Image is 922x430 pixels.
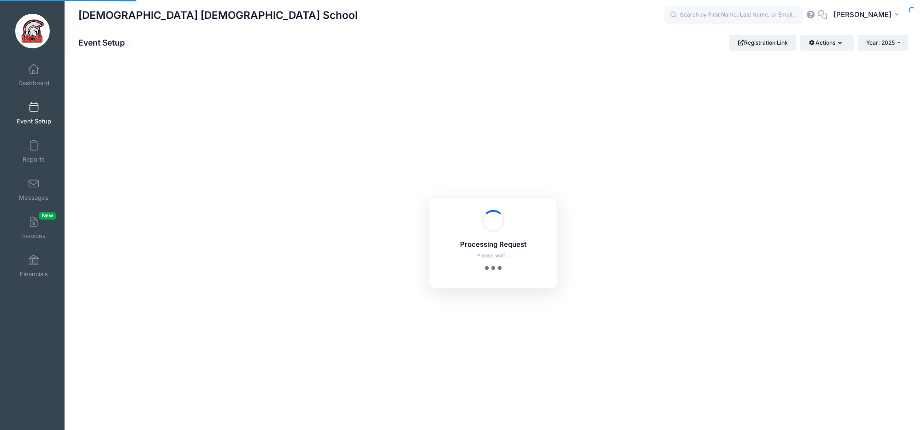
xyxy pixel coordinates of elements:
img: Evangelical Christian School [15,14,50,48]
span: Event Setup [17,117,51,125]
span: New [39,212,56,220]
h5: Processing Request [441,241,545,249]
span: Messages [19,194,48,202]
a: Financials [12,250,56,282]
h1: [DEMOGRAPHIC_DATA] [DEMOGRAPHIC_DATA] School [78,5,358,26]
span: [PERSON_NAME] [833,10,892,20]
a: Registration Link [729,35,796,51]
input: Search by First Name, Last Name, or Email... [664,6,803,24]
a: Event Setup [12,97,56,129]
span: Invoices [22,232,46,240]
button: Year: 2025 [858,35,908,51]
span: Reports [23,156,45,163]
span: Year: 2025 [866,39,895,46]
span: Financials [20,270,48,278]
a: Messages [12,174,56,206]
p: Please wait... [441,252,545,260]
button: [PERSON_NAME] [827,5,908,26]
a: Dashboard [12,59,56,91]
a: InvoicesNew [12,212,56,244]
button: Actions [800,35,853,51]
span: Dashboard [18,79,49,87]
h1: Event Setup [78,38,133,47]
a: Reports [12,135,56,168]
